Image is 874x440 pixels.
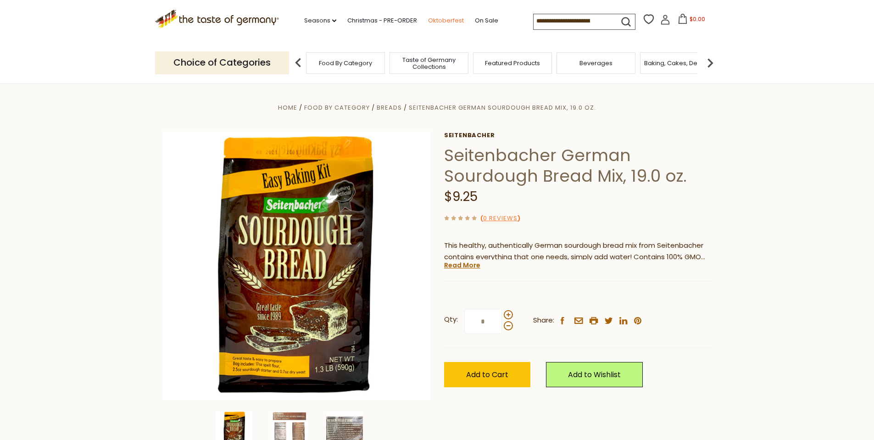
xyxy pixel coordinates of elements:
[444,362,530,387] button: Add to Cart
[319,60,372,67] a: Food By Category
[444,132,713,139] a: Seitenbacher
[444,314,458,325] strong: Qty:
[480,214,520,223] span: ( )
[377,103,402,112] a: Breads
[546,362,643,387] a: Add to Wishlist
[409,103,596,112] a: Seitenbacher German Sourdough Bread Mix, 19.0 oz.
[428,16,464,26] a: Oktoberfest
[579,60,612,67] a: Beverages
[392,56,466,70] a: Taste of Germany Collections
[690,15,705,23] span: $0.00
[644,60,715,67] a: Baking, Cakes, Desserts
[464,309,502,334] input: Qty:
[444,240,713,263] p: This healthy, authentically German sourdough bread mix from Seitenbacher contains everything that...
[533,315,554,326] span: Share:
[483,214,518,223] a: 0 Reviews
[304,103,370,112] a: Food By Category
[466,369,508,380] span: Add to Cart
[278,103,297,112] a: Home
[701,54,719,72] img: next arrow
[444,188,478,206] span: $9.25
[162,132,430,400] img: Seitenbacher German Sourdough Bread Mix, 19.0 oz.
[672,14,711,28] button: $0.00
[444,145,713,186] h1: Seitenbacher German Sourdough Bread Mix, 19.0 oz.
[444,261,480,270] a: Read More
[289,54,307,72] img: previous arrow
[304,16,336,26] a: Seasons
[485,60,540,67] a: Featured Products
[347,16,417,26] a: Christmas - PRE-ORDER
[155,51,289,74] p: Choice of Categories
[475,16,498,26] a: On Sale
